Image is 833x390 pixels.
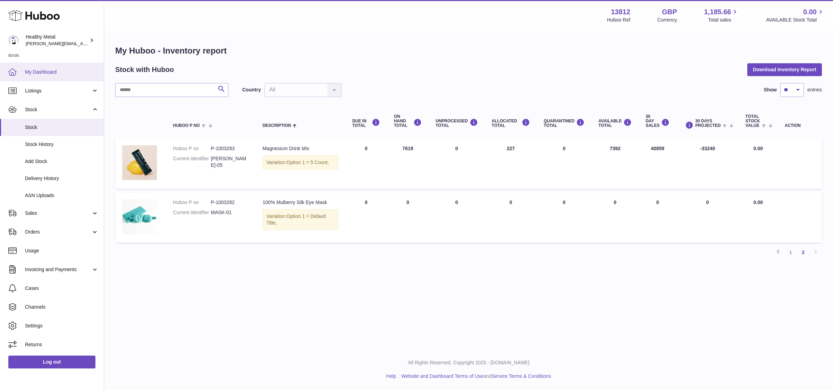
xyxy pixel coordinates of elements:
[436,119,478,128] div: UNPROCESSED Total
[485,192,537,243] td: 0
[211,155,249,169] dd: [PERSON_NAME]-05
[803,7,817,17] span: 0.00
[262,155,338,170] div: Variation:
[25,210,91,217] span: Sales
[25,247,99,254] span: Usage
[704,7,731,17] span: 1,185.66
[591,138,639,189] td: 7392
[747,63,822,76] button: Download Inventory Report
[639,192,676,243] td: 0
[766,17,825,23] span: AVAILABLE Stock Total
[429,192,485,243] td: 0
[25,141,99,148] span: Stock History
[485,138,537,189] td: 227
[287,160,329,165] span: Option 1 = 5 Count;
[399,373,551,380] li: and
[785,123,815,128] div: Action
[807,87,822,93] span: entries
[657,17,677,23] div: Currency
[110,359,827,366] p: All Rights Reserved. Copyright 2025 - [DOMAIN_NAME]
[492,119,530,128] div: ALLOCATED Total
[766,7,825,23] a: 0.00 AVAILABLE Stock Total
[345,138,387,189] td: 0
[122,145,157,180] img: product image
[25,304,99,310] span: Channels
[591,192,639,243] td: 0
[25,158,99,165] span: Add Stock
[25,341,99,348] span: Returns
[262,199,338,206] div: 100% Mulberry Silk Eye Mask
[262,145,338,152] div: Magnesium Drink Mix
[25,323,99,329] span: Settings
[797,246,809,259] a: 2
[598,119,632,128] div: AVAILABLE Total
[173,145,211,152] dt: Huboo P no
[676,192,739,243] td: 0
[173,199,211,206] dt: Huboo P no
[262,209,338,230] div: Variation:
[26,41,139,46] span: [PERSON_NAME][EMAIL_ADDRESS][DOMAIN_NAME]
[25,175,99,182] span: Delivery History
[8,356,95,368] a: Log out
[387,192,429,243] td: 0
[115,45,822,56] h1: My Huboo - Inventory report
[25,69,99,75] span: My Dashboard
[429,138,485,189] td: 0
[266,213,326,226] span: Option 1 = Default Title;
[611,7,630,17] strong: 13812
[262,123,291,128] span: Description
[211,145,249,152] dd: P-1003283
[211,209,249,216] dd: MASK-01
[8,35,19,46] img: jose@healthy-metal.com
[352,119,380,128] div: DUE IN TOTAL
[563,200,566,205] span: 0
[704,7,739,23] a: 1,185.66 Total sales
[563,146,566,151] span: 0
[25,192,99,199] span: ASN Uploads
[345,192,387,243] td: 0
[25,124,99,131] span: Stock
[115,65,174,74] h2: Stock with Huboo
[386,373,396,379] a: Help
[607,17,630,23] div: Huboo Ref
[646,114,670,128] div: 30 DAY SALES
[401,373,483,379] a: Website and Dashboard Terms of Use
[676,138,739,189] td: -33240
[25,266,91,273] span: Invoicing and Payments
[764,87,777,93] label: Show
[708,17,739,23] span: Total sales
[173,123,200,128] span: Huboo P no
[387,138,429,189] td: 7619
[754,146,763,151] span: 0.00
[491,373,551,379] a: Service Terms & Conditions
[173,209,211,216] dt: Current identifier
[242,87,261,93] label: Country
[173,155,211,169] dt: Current identifier
[394,114,422,128] div: ON HAND Total
[695,119,721,128] span: 30 DAYS PROJECTED
[25,285,99,292] span: Cases
[639,138,676,189] td: 40859
[25,106,91,113] span: Stock
[784,246,797,259] a: 1
[754,200,763,205] span: 0.00
[211,199,249,206] dd: P-1003282
[662,7,677,17] strong: GBP
[746,114,760,128] span: Total stock value
[26,34,88,47] div: Healthy Metal
[25,88,91,94] span: Listings
[544,119,585,128] div: QUARANTINED Total
[25,229,91,235] span: Orders
[122,199,157,234] img: product image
